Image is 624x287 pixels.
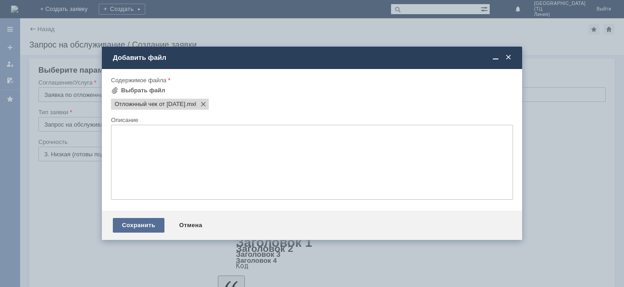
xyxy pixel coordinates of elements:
span: Отложнный чек от 13.08.25.mxl [115,101,185,108]
span: Закрыть [504,53,513,62]
div: Содержимое файла [111,77,511,83]
div: Описание [111,117,511,123]
span: Отложнный чек от 13.08.25.mxl [185,101,196,108]
div: Добавить файл [113,53,513,62]
span: Свернуть (Ctrl + M) [491,53,500,62]
div: Выбрать файл [121,87,165,94]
